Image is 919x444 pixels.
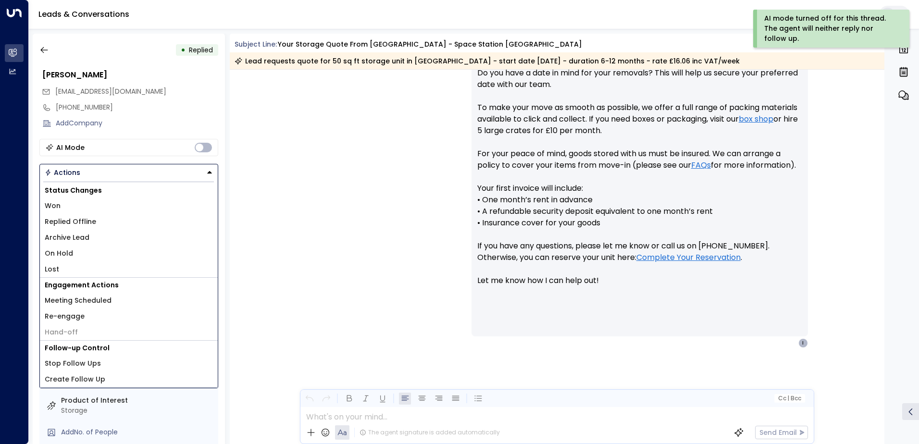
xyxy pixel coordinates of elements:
a: box shop [739,113,773,125]
button: Undo [303,393,315,405]
span: Create Follow Up [45,374,105,384]
h1: Engagement Actions [40,278,218,293]
h1: Status Changes [40,183,218,198]
div: AI Mode [56,143,85,152]
div: AI mode turned off for this thread. The agent will neither reply nor follow up. [764,13,896,44]
span: Stop Follow Ups [45,358,101,369]
button: Actions [39,164,218,181]
a: FAQs [691,160,711,171]
span: Subject Line: [235,39,277,49]
span: Replied Offline [45,217,96,227]
span: Won [45,201,61,211]
div: The agent signature is added automatically [360,428,500,437]
div: Actions [45,168,80,177]
a: Leads & Conversations [38,9,129,20]
span: Meeting Scheduled [45,296,112,306]
a: Complete Your Reservation [636,252,741,263]
span: Hand-off [45,327,78,337]
div: Your storage quote from [GEOGRAPHIC_DATA] - Space Station [GEOGRAPHIC_DATA] [278,39,582,49]
span: info.mediregs@gmail.com [55,86,166,97]
h1: Follow-up Control [40,341,218,356]
span: | [787,395,789,402]
div: I [798,338,808,348]
div: Lead requests quote for 50 sq ft storage unit in [GEOGRAPHIC_DATA] - start date [DATE] - duration... [235,56,740,66]
span: On Hold [45,248,73,259]
span: Cc Bcc [778,395,801,402]
span: Archive Lead [45,233,89,243]
span: Replied [189,45,213,55]
label: Product of Interest [61,395,214,406]
span: Re-engage [45,311,85,321]
div: Storage [61,406,214,416]
button: Redo [320,393,332,405]
button: Cc|Bcc [774,394,805,403]
div: • [181,41,186,59]
span: Lost [45,264,59,274]
div: Button group with a nested menu [39,164,218,181]
div: AddNo. of People [61,427,214,437]
div: AddCompany [56,118,218,128]
div: [PHONE_NUMBER] [56,102,218,112]
span: [EMAIL_ADDRESS][DOMAIN_NAME] [55,86,166,96]
div: [PERSON_NAME] [42,69,218,81]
